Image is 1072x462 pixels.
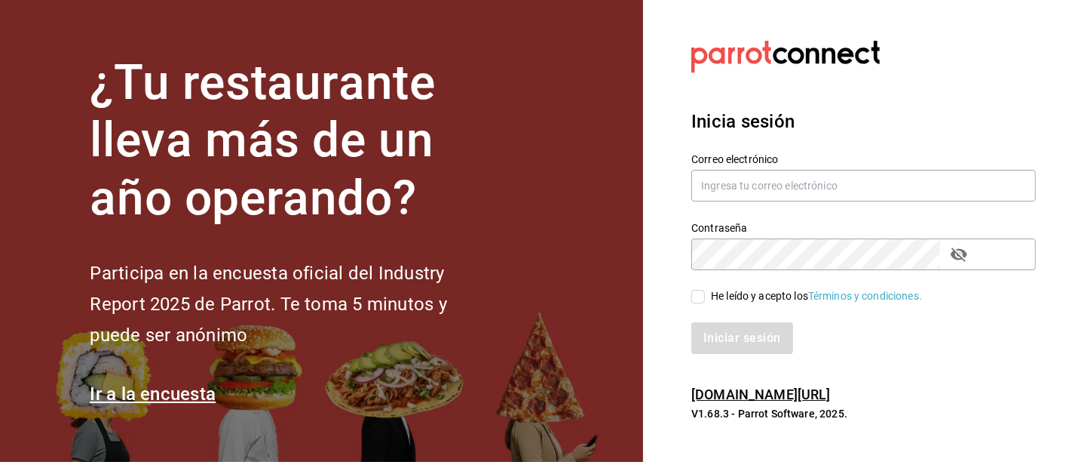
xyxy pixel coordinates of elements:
a: Ir a la encuesta [90,383,216,405]
h3: Inicia sesión [691,108,1036,135]
input: Ingresa tu correo electrónico [691,170,1036,202]
button: passwordField [946,242,972,267]
div: He leído y acepto los [711,288,922,304]
label: Contraseña [691,223,1036,233]
p: V1.68.3 - Parrot Software, 2025. [691,406,1036,421]
label: Correo electrónico [691,154,1036,165]
a: [DOMAIN_NAME][URL] [691,387,830,402]
h1: ¿Tu restaurante lleva más de un año operando? [90,54,497,228]
h2: Participa en la encuesta oficial del Industry Report 2025 de Parrot. Te toma 5 minutos y puede se... [90,258,497,350]
a: Términos y condiciones. [808,290,922,302]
